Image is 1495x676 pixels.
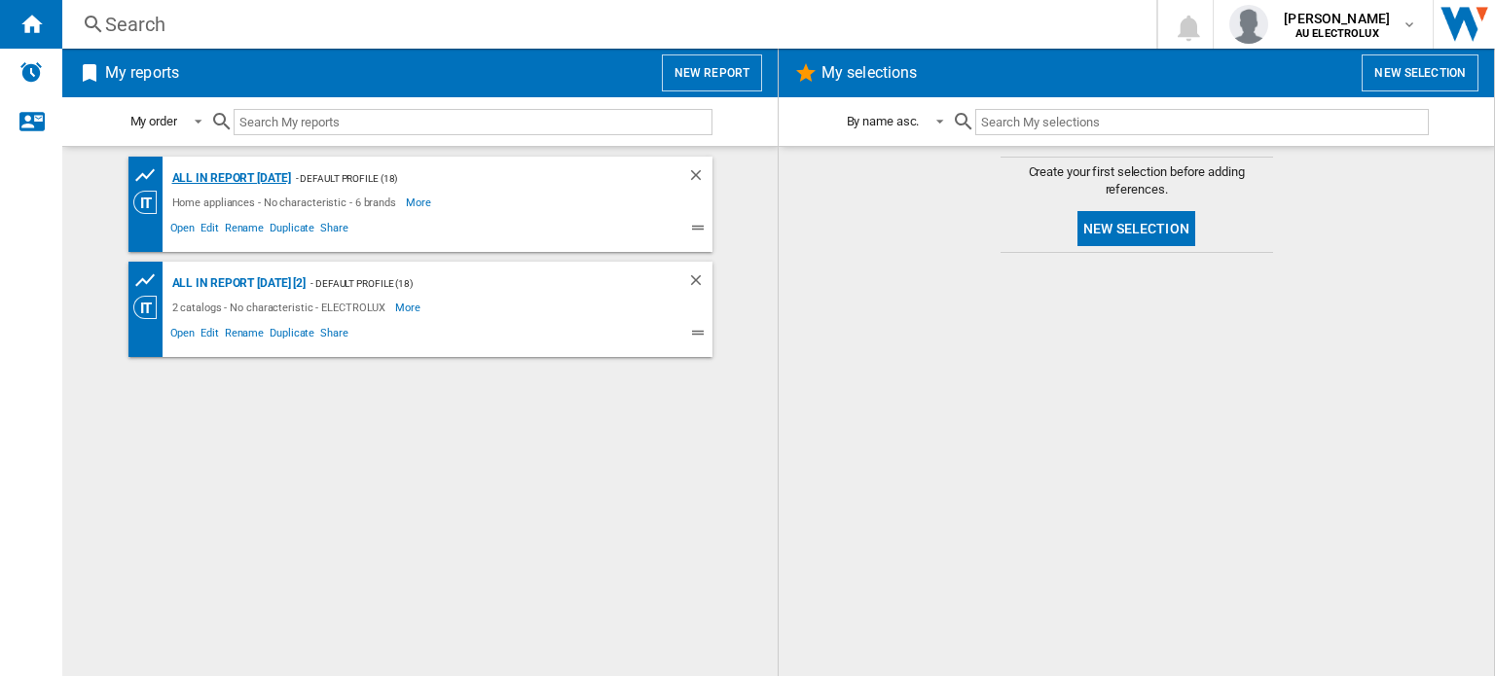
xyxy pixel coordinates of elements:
div: - Default profile (18) [306,271,647,296]
span: Open [167,324,199,347]
button: New selection [1077,211,1195,246]
div: Product prices grid [133,268,167,293]
div: Delete [687,271,712,296]
div: Category View [133,191,167,214]
div: By name asc. [847,114,920,128]
div: 2 catalogs - No characteristic - ELECTROLUX [167,296,396,319]
input: Search My selections [975,109,1428,135]
span: Edit [198,219,222,242]
div: Product prices grid [133,163,167,188]
span: More [395,296,423,319]
div: Delete [687,166,712,191]
span: Share [317,219,351,242]
img: alerts-logo.svg [19,60,43,84]
h2: My selections [818,54,921,91]
span: Duplicate [267,219,317,242]
span: Open [167,219,199,242]
button: New selection [1362,54,1478,91]
div: Search [105,11,1106,38]
span: Edit [198,324,222,347]
h2: My reports [101,54,183,91]
img: profile.jpg [1229,5,1268,44]
div: All in report [DATE] [2] [167,271,307,296]
span: Rename [222,324,267,347]
div: All in report [DATE] [167,166,291,191]
b: AU ELECTROLUX [1295,27,1379,40]
div: Home appliances - No characteristic - 6 brands [167,191,406,214]
div: Category View [133,296,167,319]
span: Create your first selection before adding references. [1001,163,1273,198]
span: More [406,191,434,214]
span: [PERSON_NAME] [1284,9,1390,28]
button: New report [662,54,762,91]
input: Search My reports [234,109,712,135]
span: Duplicate [267,324,317,347]
div: - Default profile (18) [291,166,648,191]
div: My order [130,114,177,128]
span: Rename [222,219,267,242]
span: Share [317,324,351,347]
